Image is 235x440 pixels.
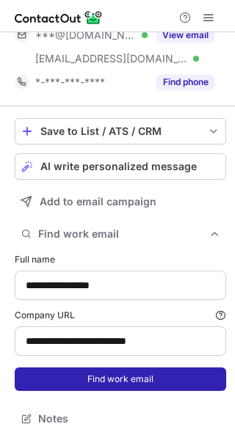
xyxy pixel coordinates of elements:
img: ContactOut v5.3.10 [15,9,103,26]
button: Reveal Button [156,28,214,43]
label: Company URL [15,309,226,322]
span: Find work email [38,227,209,241]
button: AI write personalized message [15,153,226,180]
button: save-profile-one-click [15,118,226,144]
button: Notes [15,408,226,429]
button: Find work email [15,367,226,391]
label: Full name [15,253,226,266]
div: Save to List / ATS / CRM [40,125,200,137]
span: Add to email campaign [40,196,156,208]
span: AI write personalized message [40,161,197,172]
button: Reveal Button [156,75,214,89]
span: ***@[DOMAIN_NAME] [35,29,137,42]
button: Add to email campaign [15,188,226,215]
span: Notes [38,412,220,425]
button: Find work email [15,224,226,244]
span: [EMAIL_ADDRESS][DOMAIN_NAME] [35,52,188,65]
